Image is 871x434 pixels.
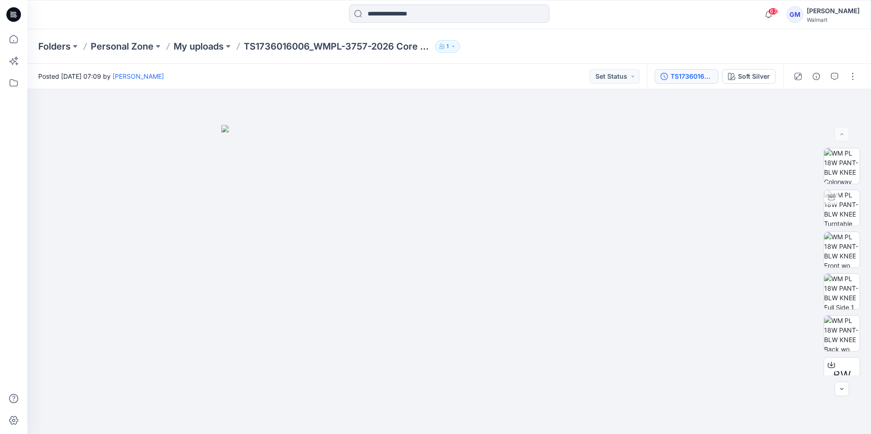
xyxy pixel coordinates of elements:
span: Posted [DATE] 07:09 by [38,71,164,81]
a: Personal Zone [91,40,154,53]
img: eyJhbGciOiJIUzI1NiIsImtpZCI6IjAiLCJzbHQiOiJzZXMiLCJ0eXAiOiJKV1QifQ.eyJkYXRhIjp7InR5cGUiOiJzdG9yYW... [221,125,677,434]
img: WM PL 18W PANT-BLW KNEE Full Side 1 wo Avatar [824,274,860,309]
button: Soft Silver [722,69,776,84]
div: TS1736016006_WMPL-3757-2026 Core Full Length Jegging_Full Coloway [671,71,712,81]
span: BW [833,367,851,384]
p: TS1736016006_WMPL-3757-2026 Core Full Length Jegging [244,40,431,53]
span: 63 [768,8,778,15]
div: Soft Silver [738,71,770,81]
button: TS1736016006_WMPL-3757-2026 Core Full Length Jegging_Full Coloway [655,69,718,84]
div: GM [787,6,803,23]
img: WM PL 18W PANT-BLW KNEE Back wo Avatar [824,316,860,351]
div: [PERSON_NAME] [807,5,860,16]
a: [PERSON_NAME] [113,72,164,80]
div: Walmart [807,16,860,23]
a: Folders [38,40,71,53]
img: WM PL 18W PANT-BLW KNEE Front wo Avatar [824,232,860,267]
img: WM PL 18W PANT-BLW KNEE Turntable with Avatar [824,190,860,226]
button: 1 [435,40,460,53]
img: WM PL 18W PANT-BLW KNEE Colorway wo Avatar [824,148,860,184]
button: Details [809,69,824,84]
p: 1 [446,41,449,51]
a: My uploads [174,40,224,53]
